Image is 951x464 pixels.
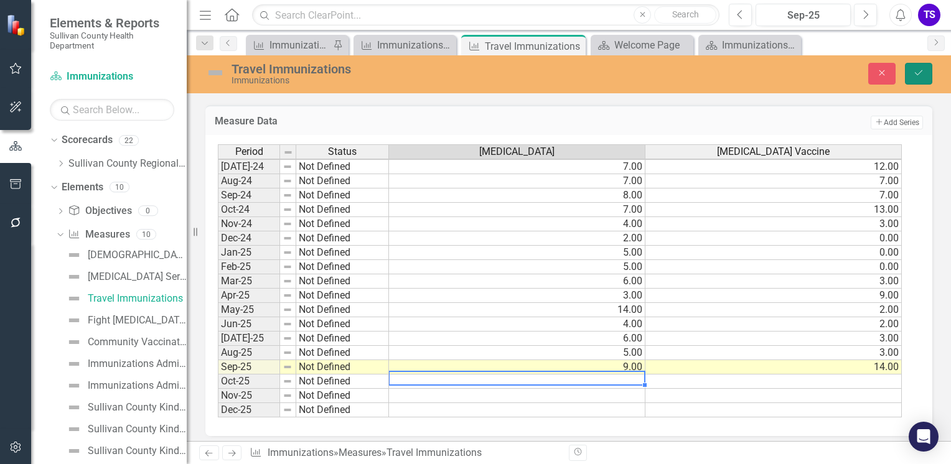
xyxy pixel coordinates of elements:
div: Travel Immunizations [88,293,183,304]
td: Sep-24 [218,188,280,203]
td: Not Defined [296,231,389,246]
div: Sullivan County Kindergarten Immunization Exemption Levels [88,424,187,435]
td: Aug-24 [218,174,280,188]
a: Scorecards [62,133,113,147]
td: Not Defined [296,389,389,403]
img: Not Defined [67,291,82,306]
img: 8DAGhfEEPCf229AAAAAElFTkSuQmCC [283,362,293,372]
a: Community Vaccination Outreach [63,332,187,352]
td: Not Defined [296,274,389,289]
img: 8DAGhfEEPCf229AAAAAElFTkSuQmCC [283,219,293,229]
div: Travel Immunizations [232,62,607,76]
img: 8DAGhfEEPCf229AAAAAElFTkSuQmCC [283,147,293,157]
img: 8DAGhfEEPCf229AAAAAElFTkSuQmCC [283,190,293,200]
div: Fight [MEDICAL_DATA] Vaccination Rates Per Year [88,315,187,326]
button: Search [654,6,716,24]
td: Jan-25 [218,246,280,260]
td: Nov-25 [218,389,280,403]
td: 5.00 [389,346,645,360]
div: Immunizations Administered by [PERSON_NAME][GEOGRAPHIC_DATA] [88,358,187,369]
td: 3.00 [645,274,902,289]
img: 8DAGhfEEPCf229AAAAAElFTkSuQmCC [283,262,293,272]
div: 10 [136,229,156,239]
div: Community Vaccination Outreach [88,336,187,348]
h3: Measure Data [215,116,601,127]
td: 3.00 [389,289,645,303]
a: Sullivan County Kindergarten Immunization Exemption Levels [63,419,187,439]
td: 7.00 [645,188,902,203]
td: Not Defined [296,160,389,174]
a: Measures [339,447,382,458]
div: Immunizations Administered by [PERSON_NAME][GEOGRAPHIC_DATA] [377,37,453,53]
a: Fight [MEDICAL_DATA] Vaccination Rates Per Year [63,310,187,330]
input: Search Below... [50,99,174,121]
img: Not Defined [67,313,82,328]
img: 8DAGhfEEPCf229AAAAAElFTkSuQmCC [283,162,293,172]
td: Not Defined [296,188,389,203]
td: Not Defined [296,317,389,332]
td: 12.00 [645,160,902,174]
td: 2.00 [645,303,902,317]
div: Open Intercom Messenger [909,422,939,452]
td: Not Defined [296,303,389,317]
img: 8DAGhfEEPCf229AAAAAElFTkSuQmCC [283,248,293,258]
div: [MEDICAL_DATA] Series Completion Rate [88,271,187,282]
div: 0 [138,206,158,216]
td: Nov-24 [218,217,280,231]
span: Elements & Reports [50,16,174,30]
img: 8DAGhfEEPCf229AAAAAElFTkSuQmCC [283,333,293,343]
td: 7.00 [389,203,645,217]
img: Not Defined [67,248,82,262]
span: Status [328,146,357,157]
a: Objectives [68,204,131,218]
div: » » [250,446,560,460]
td: 0.00 [645,260,902,274]
td: Oct-24 [218,203,280,217]
td: Dec-24 [218,231,280,246]
input: Search ClearPoint... [252,4,719,26]
div: Sep-25 [760,8,846,23]
img: 8DAGhfEEPCf229AAAAAElFTkSuQmCC [283,205,293,215]
td: 3.00 [645,217,902,231]
td: 8.00 [389,188,645,203]
div: [DEMOGRAPHIC_DATA] Survey [88,249,187,261]
td: Jun-25 [218,317,280,332]
div: 10 [110,182,129,193]
td: 9.00 [645,289,902,303]
div: Immunizations Administered by Stock - Kingsport [88,380,187,391]
img: 8DAGhfEEPCf229AAAAAElFTkSuQmCC [283,176,293,186]
img: Not Defined [67,422,82,437]
a: Measures [68,228,129,242]
td: 6.00 [389,332,645,346]
td: Sep-25 [218,360,280,374]
img: 8DAGhfEEPCf229AAAAAElFTkSuQmCC [283,305,293,315]
td: 14.00 [389,303,645,317]
a: [MEDICAL_DATA] Series Completion Rate [63,267,187,287]
td: 14.00 [645,360,902,374]
span: Search [672,9,699,19]
td: 7.00 [389,174,645,188]
div: Immunizations Administered by Stock - Kingsport [269,37,330,53]
button: Add Series [871,116,923,129]
img: 8DAGhfEEPCf229AAAAAElFTkSuQmCC [283,348,293,358]
a: Immunizations [50,70,174,84]
img: 8DAGhfEEPCf229AAAAAElFTkSuQmCC [283,319,293,329]
td: Mar-25 [218,274,280,289]
td: 7.00 [389,160,645,174]
img: Not Defined [67,269,82,284]
a: Immunizations Administered by Stock - Kingsport [249,37,330,53]
td: Oct-25 [218,374,280,389]
td: Dec-25 [218,403,280,417]
td: 0.00 [645,231,902,246]
span: [MEDICAL_DATA] [479,146,555,157]
td: Apr-25 [218,289,280,303]
a: Elements [62,180,103,195]
td: 5.00 [389,246,645,260]
td: 9.00 [389,360,645,374]
img: 8DAGhfEEPCf229AAAAAElFTkSuQmCC [283,290,293,300]
td: Not Defined [296,203,389,217]
td: 2.00 [389,231,645,246]
div: Travel Immunizations [386,447,482,458]
a: Welcome Page [594,37,690,53]
td: 4.00 [389,217,645,231]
